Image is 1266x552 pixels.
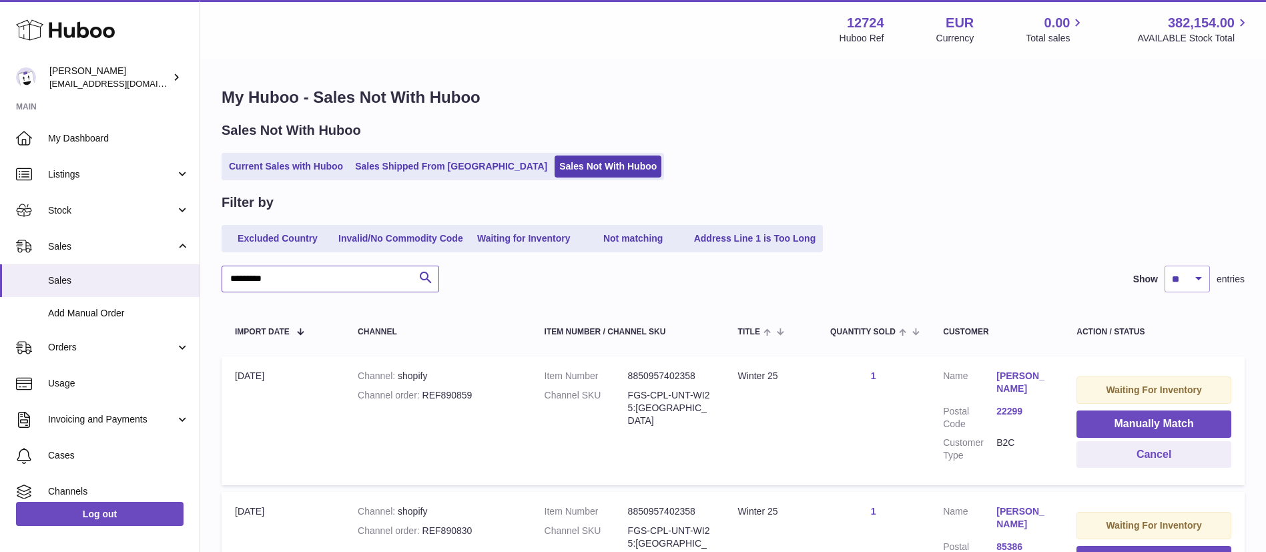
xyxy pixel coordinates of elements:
[48,204,176,217] span: Stock
[222,121,361,140] h2: Sales Not With Huboo
[470,228,577,250] a: Waiting for Inventory
[48,413,176,426] span: Invoicing and Payments
[689,228,821,250] a: Address Line 1 is Too Long
[1217,273,1245,286] span: entries
[49,65,170,90] div: [PERSON_NAME]
[840,32,884,45] div: Huboo Ref
[1106,384,1201,395] strong: Waiting For Inventory
[1026,14,1085,45] a: 0.00 Total sales
[545,370,628,382] dt: Item Number
[222,194,274,212] h2: Filter by
[16,67,36,87] img: internalAdmin-12724@internal.huboo.com
[1076,441,1231,469] button: Cancel
[943,370,996,398] dt: Name
[545,505,628,518] dt: Item Number
[334,228,468,250] a: Invalid/No Commodity Code
[628,389,711,427] dd: FGS-CPL-UNT-WI25:[GEOGRAPHIC_DATA]
[358,525,422,536] strong: Channel order
[545,389,628,427] dt: Channel SKU
[49,78,196,89] span: [EMAIL_ADDRESS][DOMAIN_NAME]
[48,377,190,390] span: Usage
[48,449,190,462] span: Cases
[224,228,331,250] a: Excluded Country
[358,389,518,402] div: REF890859
[1044,14,1070,32] span: 0.00
[936,32,974,45] div: Currency
[1137,14,1250,45] a: 382,154.00 AVAILABLE Stock Total
[358,505,518,518] div: shopify
[943,405,996,431] dt: Postal Code
[1137,32,1250,45] span: AVAILABLE Stock Total
[943,328,1050,336] div: Customer
[358,328,518,336] div: Channel
[871,370,876,381] a: 1
[48,341,176,354] span: Orders
[996,437,1050,462] dd: B2C
[738,505,804,518] div: Winter 25
[48,485,190,498] span: Channels
[350,156,552,178] a: Sales Shipped From [GEOGRAPHIC_DATA]
[358,525,518,537] div: REF890830
[1133,273,1158,286] label: Show
[48,274,190,287] span: Sales
[946,14,974,32] strong: EUR
[48,168,176,181] span: Listings
[628,370,711,382] dd: 8850957402358
[1076,410,1231,438] button: Manually Match
[738,328,760,336] span: Title
[830,328,896,336] span: Quantity Sold
[996,505,1050,531] a: [PERSON_NAME]
[1026,32,1085,45] span: Total sales
[580,228,687,250] a: Not matching
[1168,14,1235,32] span: 382,154.00
[358,370,398,381] strong: Channel
[358,370,518,382] div: shopify
[628,505,711,518] dd: 8850957402358
[358,506,398,517] strong: Channel
[235,328,290,336] span: Import date
[996,370,1050,395] a: [PERSON_NAME]
[555,156,661,178] a: Sales Not With Huboo
[1076,328,1231,336] div: Action / Status
[48,132,190,145] span: My Dashboard
[222,356,344,485] td: [DATE]
[996,405,1050,418] a: 22299
[48,307,190,320] span: Add Manual Order
[224,156,348,178] a: Current Sales with Huboo
[871,506,876,517] a: 1
[48,240,176,253] span: Sales
[943,505,996,534] dt: Name
[16,502,184,526] a: Log out
[545,328,711,336] div: Item Number / Channel SKU
[358,390,422,400] strong: Channel order
[222,87,1245,108] h1: My Huboo - Sales Not With Huboo
[1106,520,1201,531] strong: Waiting For Inventory
[738,370,804,382] div: Winter 25
[847,14,884,32] strong: 12724
[943,437,996,462] dt: Customer Type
